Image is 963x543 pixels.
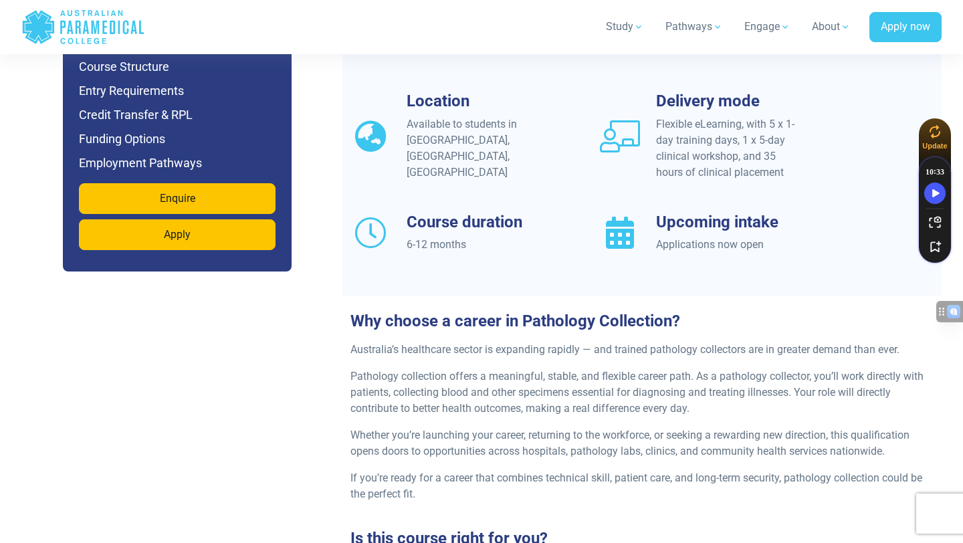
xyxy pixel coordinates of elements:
[79,219,276,250] a: Apply
[657,8,731,45] a: Pathways
[869,12,942,43] a: Apply now
[350,427,934,459] p: Whether you’re launching your career, returning to the workforce, or seeking a rewarding new dire...
[79,154,276,173] h6: Employment Pathways
[407,92,552,111] h3: Location
[407,213,552,232] h3: Course duration
[656,237,801,253] div: Applications now open
[736,8,798,45] a: Engage
[350,342,934,358] p: Australia’s healthcare sector is expanding rapidly — and trained pathology collectors are in grea...
[79,130,276,148] h6: Funding Options
[407,116,552,181] div: Available to students in [GEOGRAPHIC_DATA], [GEOGRAPHIC_DATA], [GEOGRAPHIC_DATA]
[656,116,801,181] div: Flexible eLearning, with 5 x 1-day training days, 1 x 5-day clinical workshop, and 35 hours of cl...
[350,470,934,502] p: If you’re ready for a career that combines technical skill, patient care, and long-term security,...
[656,92,801,111] h3: Delivery mode
[79,183,276,214] a: Enquire
[350,368,934,417] p: Pathology collection offers a meaningful, stable, and flexible career path. As a pathology collec...
[79,58,276,76] h6: Course Structure
[407,237,552,253] div: 6-12 months
[342,312,942,331] h3: Why choose a career in Pathology Collection?
[79,82,276,100] h6: Entry Requirements
[21,5,145,49] a: Australian Paramedical College
[804,8,859,45] a: About
[598,8,652,45] a: Study
[656,213,801,232] h3: Upcoming intake
[79,106,276,124] h6: Credit Transfer & RPL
